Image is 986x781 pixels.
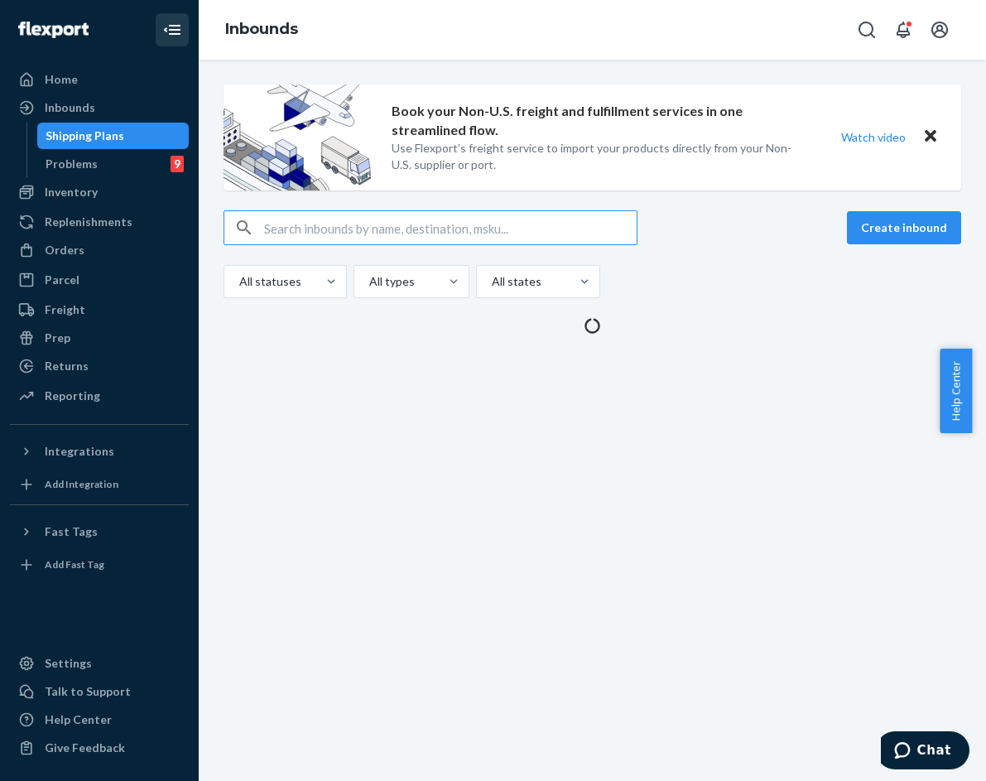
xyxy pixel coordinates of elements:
[45,477,118,491] div: Add Integration
[490,273,492,290] input: All states
[45,242,84,258] div: Orders
[10,209,189,235] a: Replenishments
[10,66,189,93] a: Home
[45,443,114,460] div: Integrations
[10,471,189,498] a: Add Integration
[18,22,89,38] img: Flexport logo
[10,678,189,705] button: Talk to Support
[10,353,189,379] a: Returns
[45,358,89,374] div: Returns
[392,102,810,140] p: Book your Non-U.S. freight and fulfillment services in one streamlined flow.
[45,71,78,88] div: Home
[10,94,189,121] a: Inbounds
[847,211,961,244] button: Create inbound
[264,211,637,244] input: Search inbounds by name, destination, msku...
[45,740,125,756] div: Give Feedback
[45,523,98,540] div: Fast Tags
[45,683,131,700] div: Talk to Support
[850,13,883,46] button: Open Search Box
[10,296,189,323] a: Freight
[225,20,298,38] a: Inbounds
[881,731,969,773] iframe: Opens a widget where you can chat to one of our agents
[156,13,189,46] button: Close Navigation
[10,237,189,263] a: Orders
[923,13,956,46] button: Open account menu
[37,151,190,177] a: Problems9
[45,272,79,288] div: Parcel
[171,156,184,172] div: 9
[45,301,85,318] div: Freight
[940,349,972,433] button: Help Center
[45,214,132,230] div: Replenishments
[46,156,98,172] div: Problems
[10,735,189,761] button: Give Feedback
[45,557,104,571] div: Add Fast Tag
[45,184,98,200] div: Inventory
[10,383,189,409] a: Reporting
[45,388,100,404] div: Reporting
[238,273,239,290] input: All statuses
[392,140,810,173] p: Use Flexport’s freight service to import your products directly from your Non-U.S. supplier or port.
[10,438,189,465] button: Integrations
[10,518,189,545] button: Fast Tags
[10,179,189,205] a: Inventory
[368,273,369,290] input: All types
[10,706,189,733] a: Help Center
[920,125,941,149] button: Close
[45,655,92,672] div: Settings
[830,125,916,149] button: Watch video
[45,711,112,728] div: Help Center
[10,267,189,293] a: Parcel
[45,99,95,116] div: Inbounds
[10,325,189,351] a: Prep
[10,552,189,578] a: Add Fast Tag
[37,123,190,149] a: Shipping Plans
[45,330,70,346] div: Prep
[46,128,124,144] div: Shipping Plans
[212,6,311,54] ol: breadcrumbs
[887,13,920,46] button: Open notifications
[10,650,189,677] a: Settings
